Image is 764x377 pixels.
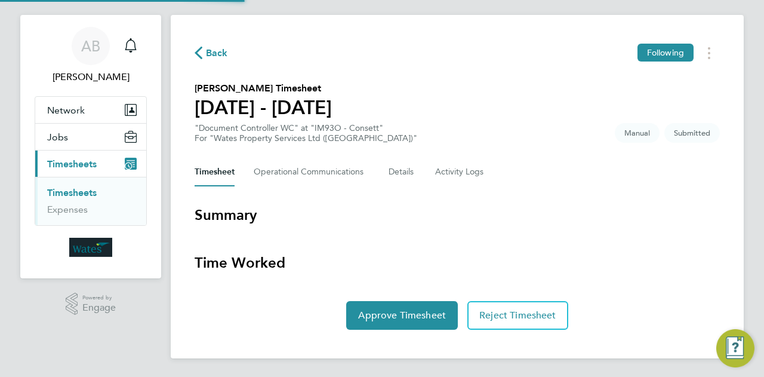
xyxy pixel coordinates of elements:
[20,15,161,278] nav: Main navigation
[346,301,458,330] button: Approve Timesheet
[716,329,754,367] button: Engage Resource Center
[195,158,235,186] button: Timesheet
[35,27,147,84] a: AB[PERSON_NAME]
[47,131,68,143] span: Jobs
[47,158,97,170] span: Timesheets
[195,45,228,60] button: Back
[69,238,112,257] img: wates-logo-retina.png
[66,293,116,315] a: Powered byEngage
[195,81,332,96] h2: [PERSON_NAME] Timesheet
[35,238,147,257] a: Go to home page
[81,38,100,54] span: AB
[195,206,720,330] section: Timesheet
[35,70,147,84] span: Andrew Bell
[254,158,369,186] button: Operational Communications
[82,293,116,303] span: Powered by
[435,158,485,186] button: Activity Logs
[195,133,417,143] div: For "Wates Property Services Ltd ([GEOGRAPHIC_DATA])"
[195,96,332,119] h1: [DATE] - [DATE]
[206,46,228,60] span: Back
[479,309,556,321] span: Reject Timesheet
[358,309,446,321] span: Approve Timesheet
[467,301,568,330] button: Reject Timesheet
[35,97,146,123] button: Network
[664,123,720,143] span: This timesheet is Submitted.
[647,47,684,58] span: Following
[637,44,694,62] button: Following
[698,44,720,62] button: Timesheets Menu
[35,151,146,177] button: Timesheets
[47,187,97,198] a: Timesheets
[35,177,146,225] div: Timesheets
[615,123,660,143] span: This timesheet was manually created.
[195,123,417,143] div: "Document Controller WC" at "IM93O - Consett"
[195,253,720,272] h3: Time Worked
[47,204,88,215] a: Expenses
[195,206,720,225] h3: Summary
[47,105,85,116] span: Network
[35,124,146,150] button: Jobs
[389,158,416,186] button: Details
[82,303,116,313] span: Engage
